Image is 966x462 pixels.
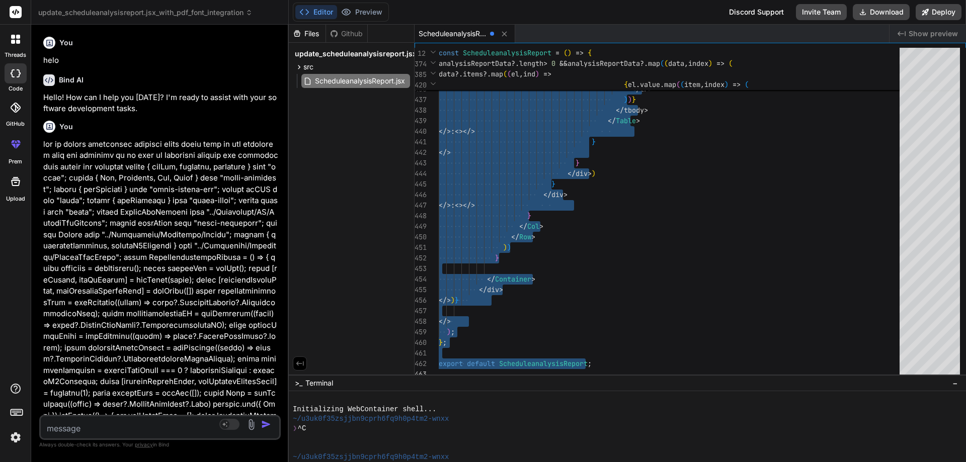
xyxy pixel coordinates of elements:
span: , [519,69,523,78]
span: => [716,59,725,68]
span: </> [439,127,451,136]
div: 439 [415,116,426,126]
span: ❯ [293,424,298,433]
span: > [644,106,648,115]
div: 459 [415,327,426,337]
span: ?. [483,69,491,78]
span: > [531,232,535,241]
span: </ [616,106,624,115]
span: , [684,59,688,68]
span: . [636,80,640,89]
h6: You [59,38,73,48]
div: 450 [415,232,426,242]
span: item [684,80,700,89]
div: 444 [415,168,426,179]
span: } [455,296,459,305]
span: src [303,62,313,72]
span: => [576,48,584,57]
span: > [539,222,543,231]
span: items [463,69,483,78]
span: div [551,190,563,199]
p: helo [43,55,279,66]
span: => [733,80,741,89]
span: 374 [415,59,426,69]
span: </> [439,148,451,157]
span: } [439,338,443,347]
span: </ [608,116,616,125]
span: } [592,137,596,146]
span: analysisReportData [568,59,640,68]
span: ScheduleanalysisReport.jsx [419,29,486,39]
button: Invite Team [796,4,847,20]
span: ) [568,48,572,57]
span: } [551,179,555,189]
span: } [527,211,531,220]
span: </> [439,201,451,210]
span: ?. [640,59,648,68]
div: 453 [415,263,426,274]
span: ( [503,69,507,78]
span: privacy [135,441,153,447]
div: 452 [415,253,426,263]
span: Col [527,222,539,231]
span: div [487,285,499,294]
button: Preview [337,5,386,19]
span: export [439,359,463,368]
span: => [543,69,551,78]
span: ) [708,59,712,68]
span: ind [523,69,535,78]
span: Table [616,116,636,125]
span: > [636,116,640,125]
span: 12 [415,48,426,59]
img: settings [7,429,24,446]
span: ?. [455,69,463,78]
span: const [439,48,459,57]
span: map [491,69,503,78]
span: = [555,48,559,57]
div: 443 [415,158,426,168]
label: threads [5,51,26,59]
span: map [664,80,676,89]
div: 446 [415,190,426,200]
div: 457 [415,306,426,316]
span: length [519,59,543,68]
span: − [952,378,958,388]
div: Github [326,29,367,39]
span: 420 [415,80,426,90]
span: ( [680,80,684,89]
span: </ [519,222,527,231]
span: </> [439,317,451,326]
button: Deploy [916,4,961,20]
span: > [531,274,535,284]
div: 463 [415,369,426,380]
div: 458 [415,316,426,327]
span: </ [479,285,487,294]
span: { [588,48,592,57]
button: − [950,375,960,391]
span: ) [624,95,628,104]
span: > [588,169,592,178]
span: ScheduleanalysisReport [499,359,588,368]
div: 442 [415,147,426,158]
span: ) [535,69,539,78]
div: Discord Support [723,4,790,20]
span: Container [495,274,531,284]
span: ) [628,95,632,104]
div: 462 [415,358,426,369]
span: index [688,59,708,68]
span: ( [745,80,749,89]
span: ?. [511,59,519,68]
div: 438 [415,105,426,116]
span: ( [563,48,568,57]
span: ScheduleanalysisReport [463,48,551,57]
span: </ [568,169,576,178]
span: ) [725,80,729,89]
span: el [511,69,519,78]
label: GitHub [6,120,25,128]
span: Show preview [909,29,958,39]
span: default [467,359,495,368]
button: Editor [295,5,337,19]
span: , [700,80,704,89]
label: code [9,84,23,93]
img: attachment [246,419,257,430]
